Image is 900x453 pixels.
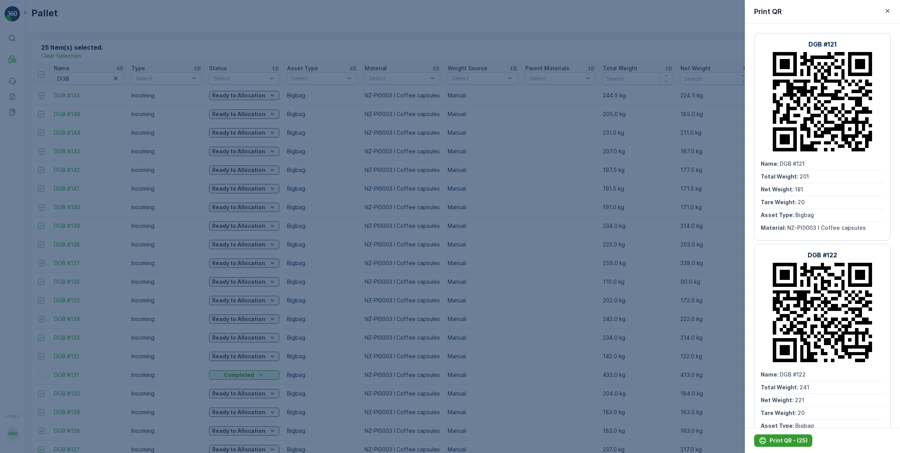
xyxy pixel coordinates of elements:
span: Net Weight : [761,397,795,403]
span: Bigbag [795,212,814,218]
span: DGB #121 [780,160,805,167]
span: 201 [800,173,809,180]
p: DGB #122 [808,250,837,260]
span: DGB #122 [780,371,806,378]
span: Material : [761,224,787,231]
span: 221 [795,397,804,403]
span: Tare Weight : [761,410,798,416]
span: Name : [761,160,780,167]
p: Print QR - (25) [770,437,808,444]
span: 181 [795,186,803,193]
span: Total Weight : [761,384,800,391]
span: Name : [761,371,780,378]
span: 20 [798,199,805,205]
span: Total Weight : [761,173,800,180]
button: Print QR - (25) [754,434,812,447]
p: DGB #121 [808,40,837,49]
span: Net Weight : [761,186,795,193]
span: Asset Type : [761,212,795,218]
span: 241 [800,384,809,391]
span: 20 [798,410,805,416]
span: NZ-PI0003 I Coffee capsules [787,224,866,231]
span: Asset Type : [761,422,795,429]
span: Bigbag [795,422,814,429]
p: Print QR [754,6,782,17]
span: Tare Weight : [761,199,798,205]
